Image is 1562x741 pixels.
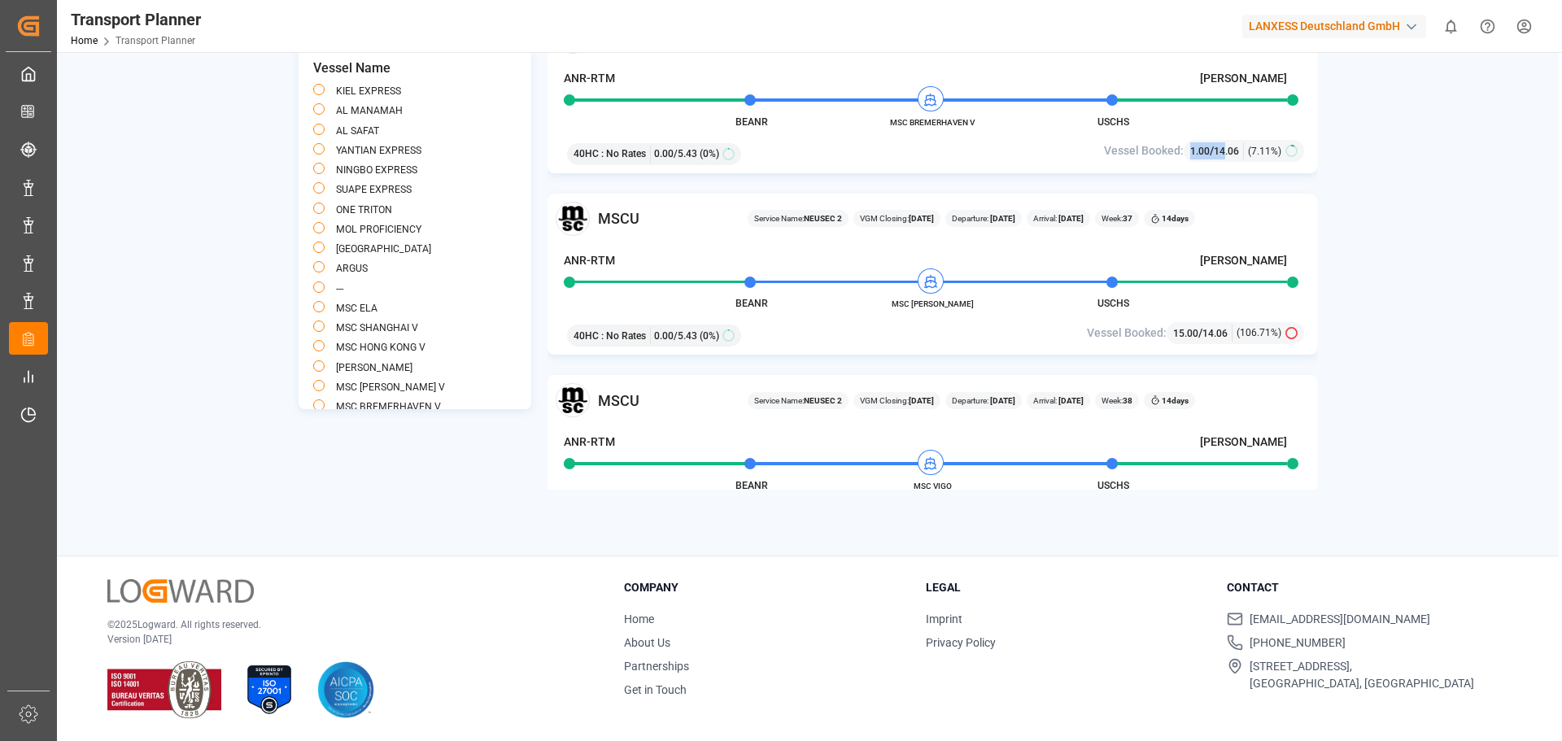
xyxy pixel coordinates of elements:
label: MSC [PERSON_NAME] V [336,382,445,392]
a: Home [624,612,654,625]
label: MSC SHANGHAI V [336,323,418,333]
span: 15.00 [1173,328,1198,339]
b: [DATE] [1057,214,1084,223]
span: (0%) [700,146,719,161]
h4: [PERSON_NAME] [1200,70,1287,87]
span: 0.00 / 5.43 [654,329,697,343]
label: MSC BREMERHAVEN V [336,402,441,412]
a: Partnerships [624,660,689,673]
span: USCHS [1097,298,1129,309]
b: 38 [1123,396,1132,405]
img: ISO 9001 & ISO 14001 Certification [107,661,221,718]
a: About Us [624,636,670,649]
span: 0.00 / 5.43 [654,146,697,161]
label: NINGBO EXPRESS [336,165,417,175]
span: MSCU [598,207,639,229]
b: [DATE] [1057,396,1084,405]
h4: ANR-RTM [564,70,615,87]
label: ARGUS [336,264,368,273]
h3: Company [624,579,905,596]
span: Service Name: [754,212,842,224]
span: Departure: [952,212,1015,224]
label: AL MANAMAH [336,106,403,116]
span: Vessel Name [313,59,517,78]
label: ONE TRITON [336,205,392,215]
b: [DATE] [909,396,934,405]
div: / [1190,142,1244,159]
span: USCHS [1097,116,1129,128]
span: [PHONE_NUMBER] [1250,634,1346,652]
button: LANXESS Deutschland GmbH [1242,11,1433,41]
span: : No Rates [601,146,646,161]
button: show 0 new notifications [1433,8,1469,45]
img: Logward Logo [107,579,254,603]
span: 14.06 [1214,146,1239,157]
span: : No Rates [601,329,646,343]
h4: ANR-RTM [564,434,615,451]
label: [GEOGRAPHIC_DATA] [336,244,431,254]
a: Home [71,35,98,46]
span: 14.06 [1202,328,1228,339]
label: [PERSON_NAME] [336,363,412,373]
b: [DATE] [988,214,1015,223]
span: BEANR [735,116,768,128]
span: MSC [PERSON_NAME] [888,298,977,310]
b: NEUSEC 2 [804,396,842,405]
b: 14 days [1162,214,1189,223]
span: BEANR [735,480,768,491]
span: Arrival: [1033,394,1084,407]
span: 1.00 [1190,146,1210,157]
a: Get in Touch [624,683,687,696]
span: [STREET_ADDRESS], [GEOGRAPHIC_DATA], [GEOGRAPHIC_DATA] [1250,658,1474,692]
h4: ANR-RTM [564,252,615,269]
span: 40HC [574,329,599,343]
h3: Contact [1227,579,1508,596]
b: 37 [1123,214,1132,223]
span: (7.11%) [1248,144,1281,159]
span: BEANR [735,298,768,309]
a: Imprint [926,612,962,625]
span: Arrival: [1033,212,1084,224]
span: VGM Closing: [860,212,934,224]
a: Privacy Policy [926,636,996,649]
span: Departure: [952,394,1015,407]
label: MSC ELA [336,303,377,313]
img: ISO 27001 Certification [241,661,298,718]
img: AICPA SOC [317,661,374,718]
span: (0%) [700,329,719,343]
div: / [1173,325,1233,342]
span: Week: [1102,212,1132,224]
b: NEUSEC 2 [804,214,842,223]
label: SUAPE EXPRESS [336,185,412,194]
b: [DATE] [909,214,934,223]
label: AL SAFAT [336,126,379,136]
div: Transport Planner [71,7,201,32]
h4: [PERSON_NAME] [1200,252,1287,269]
span: [EMAIL_ADDRESS][DOMAIN_NAME] [1250,611,1430,628]
p: © 2025 Logward. All rights reserved. [107,617,583,632]
h4: [PERSON_NAME] [1200,434,1287,451]
b: 14 days [1162,396,1189,405]
span: (106.71%) [1237,325,1281,340]
button: Help Center [1469,8,1506,45]
span: 40HC [574,146,599,161]
h3: Legal [926,579,1207,596]
label: MSC HONG KONG V [336,342,425,352]
span: MSCU [598,390,639,412]
label: MOL PROFICIENCY [336,224,421,234]
span: Vessel Booked: [1104,142,1184,159]
span: Service Name: [754,394,842,407]
span: MSC BREMERHAVEN V [888,116,977,129]
span: Vessel Booked: [1087,325,1167,342]
span: USCHS [1097,480,1129,491]
div: LANXESS Deutschland GmbH [1242,15,1426,38]
p: Version [DATE] [107,632,583,647]
label: YANTIAN EXPRESS [336,146,421,155]
span: VGM Closing: [860,394,934,407]
b: [DATE] [988,396,1015,405]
